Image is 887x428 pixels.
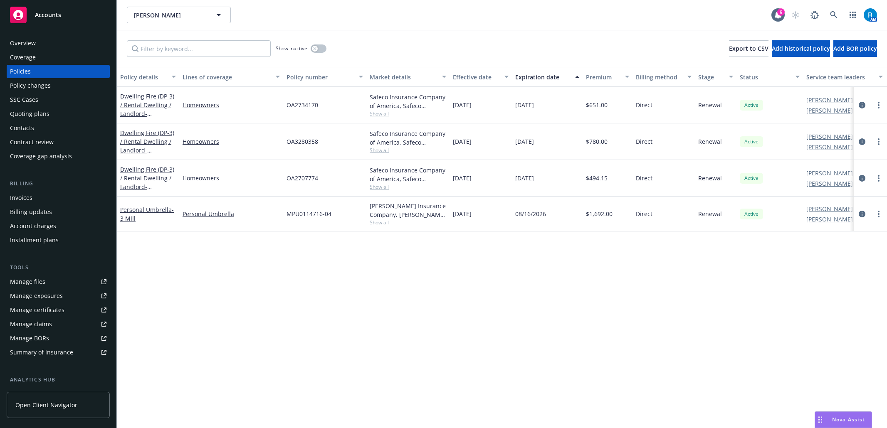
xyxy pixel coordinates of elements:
[586,73,620,81] div: Premium
[7,263,110,272] div: Tools
[10,107,49,121] div: Quoting plans
[7,121,110,135] a: Contacts
[10,150,72,163] div: Coverage gap analysis
[7,150,110,163] a: Coverage gap analysis
[7,191,110,204] a: Invoices
[698,101,722,109] span: Renewal
[636,137,652,146] span: Direct
[515,73,570,81] div: Expiration date
[806,215,853,224] a: [PERSON_NAME]
[806,73,874,81] div: Service team leaders
[7,37,110,50] a: Overview
[586,174,608,182] span: $494.15
[127,7,231,23] button: [PERSON_NAME]
[815,411,872,428] button: Nova Assist
[874,209,884,219] a: more
[633,67,695,87] button: Billing method
[10,191,32,204] div: Invoices
[825,7,842,23] a: Search
[515,174,534,182] span: [DATE]
[287,209,331,218] span: MPU0114716-04
[127,40,271,57] input: Filter by keyword...
[453,101,472,109] span: [DATE]
[698,209,722,218] span: Renewal
[7,180,110,188] div: Billing
[874,137,884,147] a: more
[183,137,280,146] a: Homeowners
[743,175,760,182] span: Active
[183,209,280,218] a: Personal Umbrella
[287,73,354,81] div: Policy number
[806,132,853,141] a: [PERSON_NAME]
[450,67,512,87] button: Effective date
[743,138,760,145] span: Active
[366,67,450,87] button: Market details
[729,44,768,52] span: Export to CSV
[7,3,110,27] a: Accounts
[35,12,61,18] span: Accounts
[7,376,110,384] div: Analytics hub
[7,303,110,317] a: Manage certificates
[7,79,110,92] a: Policy changes
[453,209,472,218] span: [DATE]
[10,275,45,288] div: Manage files
[370,166,446,183] div: Safeco Insurance Company of America, Safeco Insurance (Liberty Mutual)
[586,137,608,146] span: $780.00
[772,44,830,52] span: Add historical policy
[15,401,77,409] span: Open Client Navigator
[736,67,803,87] button: Status
[453,137,472,146] span: [DATE]
[120,129,174,163] a: Dwelling Fire (DP-3) / Rental Dwelling / Landlord
[370,147,446,154] span: Show all
[10,205,52,219] div: Billing updates
[7,234,110,247] a: Installment plans
[806,7,823,23] a: Report a Bug
[729,40,768,57] button: Export to CSV
[134,11,206,20] span: [PERSON_NAME]
[183,73,271,81] div: Lines of coverage
[370,183,446,190] span: Show all
[874,100,884,110] a: more
[120,73,167,81] div: Policy details
[857,209,867,219] a: circleInformation
[10,65,31,78] div: Policies
[806,204,853,213] a: [PERSON_NAME]
[120,206,174,222] span: - 3 Mill
[698,137,722,146] span: Renewal
[283,67,366,87] button: Policy number
[803,67,886,87] button: Service team leaders
[698,73,724,81] div: Stage
[636,174,652,182] span: Direct
[453,174,472,182] span: [DATE]
[10,219,56,233] div: Account charges
[743,101,760,109] span: Active
[636,209,652,218] span: Direct
[7,51,110,64] a: Coverage
[10,93,38,106] div: SSC Cases
[806,143,853,151] a: [PERSON_NAME]
[10,79,51,92] div: Policy changes
[806,96,853,104] a: [PERSON_NAME]
[806,106,853,115] a: [PERSON_NAME]
[857,173,867,183] a: circleInformation
[698,174,722,182] span: Renewal
[7,289,110,303] a: Manage exposures
[874,173,884,183] a: more
[515,101,534,109] span: [DATE]
[7,93,110,106] a: SSC Cases
[287,174,318,182] span: OA2707774
[7,275,110,288] a: Manage files
[370,93,446,110] div: Safeco Insurance Company of America, Safeco Insurance
[183,174,280,182] a: Homeowners
[787,7,804,23] a: Start snowing
[10,303,64,317] div: Manage certificates
[833,44,877,52] span: Add BOR policy
[370,219,446,226] span: Show all
[636,101,652,109] span: Direct
[120,110,173,126] span: - [STREET_ADDRESS]
[7,65,110,78] a: Policies
[586,209,613,218] span: $1,692.00
[10,234,59,247] div: Installment plans
[515,137,534,146] span: [DATE]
